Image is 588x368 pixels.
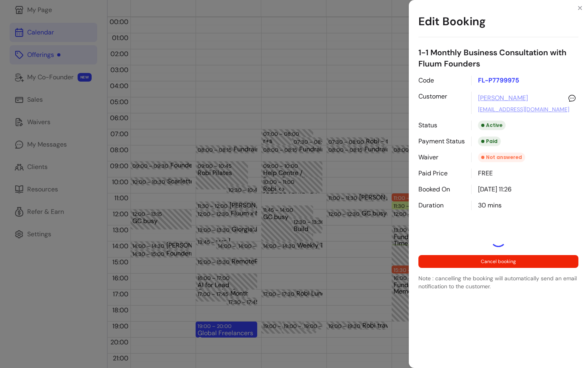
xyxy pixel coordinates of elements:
h1: Edit Booking [418,6,578,37]
button: Cancel booking [418,255,578,268]
p: Note : cancelling the booking will automatically send an email notification to the customer. [418,274,578,290]
button: Close [574,2,586,14]
div: Paid [478,137,501,146]
p: Customer [418,92,465,114]
p: Payment Status [418,137,465,146]
a: [EMAIL_ADDRESS][DOMAIN_NAME] [478,105,569,113]
p: Duration [418,201,465,210]
p: Code [418,76,465,85]
div: Loading [490,231,506,247]
p: Status [418,121,465,130]
p: FL-P7799975 [471,76,578,85]
div: Not answered [478,153,525,162]
p: Paid Price [418,169,465,178]
a: [PERSON_NAME] [478,93,528,103]
p: 1-1 Monthly Business Consultation with Fluum Founders [418,47,578,69]
div: 30 mins [471,201,578,210]
p: Booked On [418,185,465,194]
div: FREE [471,169,578,178]
p: Waiver [418,153,465,162]
div: [DATE] 11:26 [471,185,578,194]
div: Active [478,121,506,130]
